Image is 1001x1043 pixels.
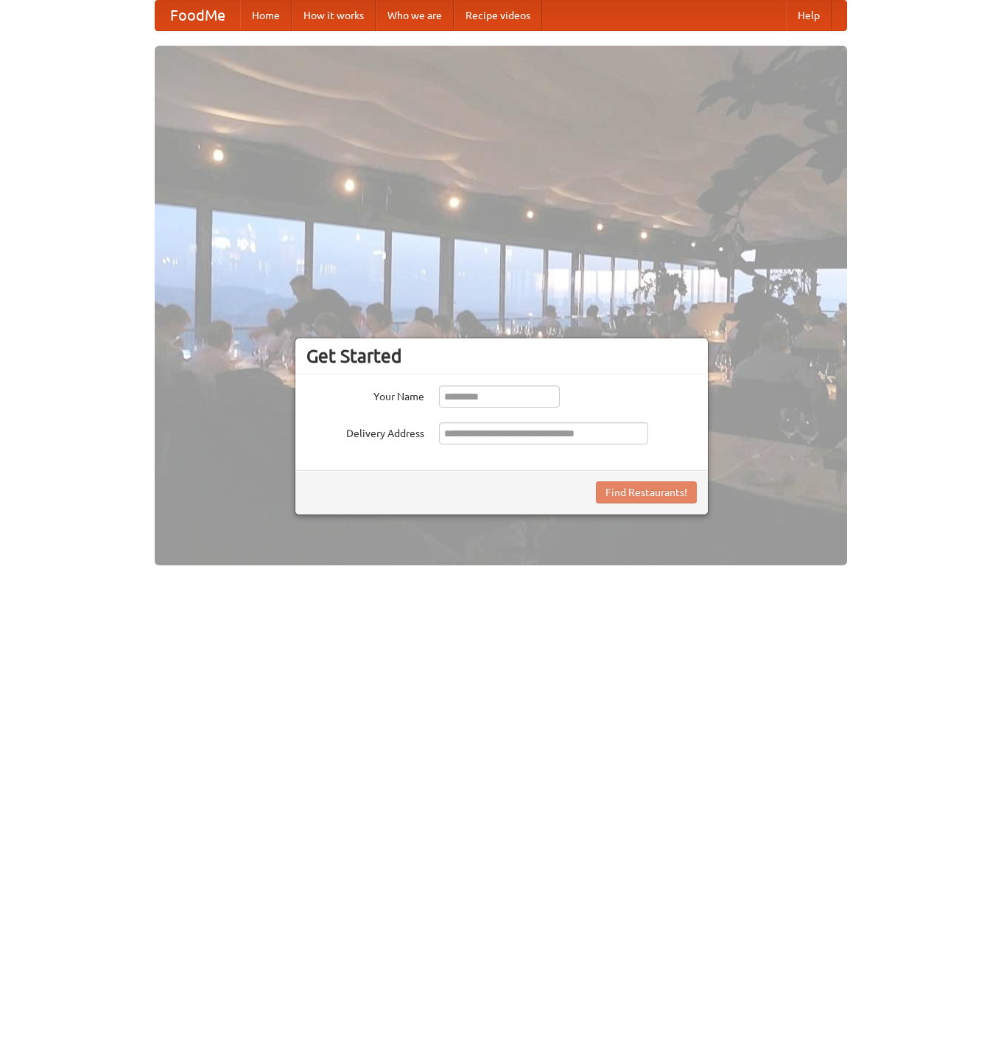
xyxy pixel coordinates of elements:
[155,1,240,30] a: FoodMe
[292,1,376,30] a: How it works
[376,1,454,30] a: Who we are
[596,481,697,503] button: Find Restaurants!
[306,345,697,367] h3: Get Started
[306,422,424,441] label: Delivery Address
[240,1,292,30] a: Home
[454,1,542,30] a: Recipe videos
[306,386,424,404] label: Your Name
[786,1,832,30] a: Help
